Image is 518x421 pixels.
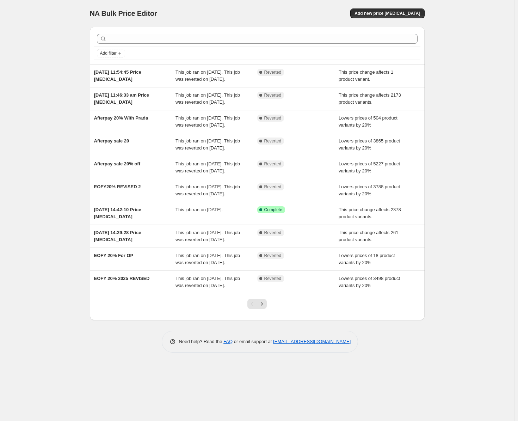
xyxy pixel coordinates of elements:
span: Afterpay sale 20 [94,138,129,144]
span: This job ran on [DATE]. This job was reverted on [DATE]. [175,138,240,151]
span: This job ran on [DATE]. This job was reverted on [DATE]. [175,253,240,265]
span: This job ran on [DATE]. This job was reverted on [DATE]. [175,69,240,82]
span: Reverted [264,230,282,236]
span: Lowers prices of 3788 product variants by 20% [339,184,400,196]
span: This job ran on [DATE]. This job was reverted on [DATE]. [175,230,240,242]
button: Add new price [MEDICAL_DATA] [350,8,424,18]
span: Reverted [264,253,282,258]
span: This price change affects 261 product variants. [339,230,399,242]
span: This job ran on [DATE]. This job was reverted on [DATE]. [175,92,240,105]
span: Reverted [264,138,282,144]
span: Reverted [264,69,282,75]
span: Need help? Read the [179,339,224,344]
span: or email support at [233,339,273,344]
span: Reverted [264,161,282,167]
span: This job ran on [DATE]. This job was reverted on [DATE]. [175,161,240,173]
span: Lowers prices of 3498 product variants by 20% [339,276,400,288]
span: Reverted [264,184,282,190]
span: This job ran on [DATE]. [175,207,223,212]
span: Add new price [MEDICAL_DATA] [354,11,420,16]
span: Complete [264,207,282,213]
span: This price change affects 2378 product variants. [339,207,401,219]
span: [DATE] 14:29:28 Price [MEDICAL_DATA] [94,230,141,242]
span: Add filter [100,50,117,56]
span: Reverted [264,115,282,121]
a: [EMAIL_ADDRESS][DOMAIN_NAME] [273,339,351,344]
span: [DATE] 11:54:45 Price [MEDICAL_DATA] [94,69,141,82]
span: Lowers prices of 3865 product variants by 20% [339,138,400,151]
span: EOFY20% REVISED 2 [94,184,141,189]
span: Lowers prices of 18 product variants by 20% [339,253,395,265]
span: This job ran on [DATE]. This job was reverted on [DATE]. [175,184,240,196]
span: [DATE] 11:46:33 am Price [MEDICAL_DATA] [94,92,149,105]
span: This job ran on [DATE]. This job was reverted on [DATE]. [175,115,240,128]
span: [DATE] 14:42:10 Price [MEDICAL_DATA] [94,207,141,219]
span: Reverted [264,92,282,98]
span: Lowers prices of 5227 product variants by 20% [339,161,400,173]
span: EOFY 20% 2025 REVISED [94,276,150,281]
span: This price change affects 1 product variant. [339,69,393,82]
nav: Pagination [247,299,267,309]
span: This price change affects 2173 product variants. [339,92,401,105]
button: Next [257,299,267,309]
span: Afterpay 20% With Prada [94,115,148,121]
span: Lowers prices of 504 product variants by 20% [339,115,397,128]
span: Reverted [264,276,282,281]
span: Afterpay sale 20% off [94,161,141,166]
span: NA Bulk Price Editor [90,10,157,17]
span: EOFY 20% For OP [94,253,134,258]
button: Add filter [97,49,125,57]
a: FAQ [223,339,233,344]
span: This job ran on [DATE]. This job was reverted on [DATE]. [175,276,240,288]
